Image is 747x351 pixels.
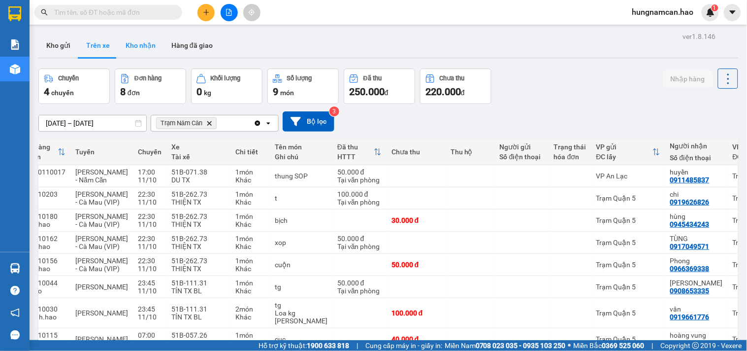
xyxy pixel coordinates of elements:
div: TÍN TX BL [171,287,226,295]
span: 1 [713,4,716,11]
span: plus [203,9,210,16]
span: 4 [44,86,49,98]
button: Kho nhận [118,34,163,57]
div: Số điện thoại [670,154,723,162]
div: 51B-262.73 [171,190,226,198]
span: Trạm Năm Căn [161,119,202,127]
div: 11/10 [138,220,162,228]
div: THIỆN TX [171,265,226,273]
div: Tại văn phòng [337,243,382,250]
img: solution-icon [10,39,20,50]
div: 11/10 [138,313,162,321]
div: Loa kg bao hu hong [275,309,327,325]
div: cuc [275,335,327,343]
div: 23:45 [138,279,162,287]
div: 22:30 [138,257,162,265]
span: hungnamcan.hao [624,6,702,18]
div: vân [670,305,723,313]
div: 40.000 đ [391,335,441,343]
div: Trạm Quận 5 [596,239,660,246]
div: 2 món [235,305,265,313]
div: Tên món [275,143,327,151]
span: 9 [273,86,278,98]
div: Số lượng [287,75,312,82]
div: 22:30 [138,212,162,220]
div: 51B-111.31 [171,279,226,287]
div: tg [275,283,327,291]
div: Số điện thoại [500,153,544,161]
div: 0919626826 [670,198,710,206]
div: ĐC lấy [596,153,652,161]
button: Trên xe [78,34,118,57]
button: caret-down [724,4,741,21]
th: Toggle SortBy [332,139,387,165]
span: 8 [120,86,126,98]
div: Trạm Quận 5 [596,216,660,224]
span: [PERSON_NAME] - Cà Mau (VIP) [75,257,128,273]
div: Khác [235,265,265,273]
div: Chuyến [58,75,79,82]
div: Chi tiết [235,148,265,156]
div: 0908653335 [670,287,710,295]
span: question-circle [10,286,20,295]
div: Trạm Quận 5 [596,283,660,291]
div: cuộn [275,261,327,269]
div: 1 món [235,331,265,339]
div: DU TX [171,176,226,184]
img: warehouse-icon [10,263,20,274]
div: 1 món [235,235,265,243]
th: Toggle SortBy [591,139,665,165]
span: Miền Nam [445,340,566,351]
input: Selected Trạm Năm Căn. [219,118,220,128]
div: 11/10 [138,287,162,295]
div: bịch [275,216,327,224]
span: 0 [196,86,202,98]
strong: 0369 525 060 [602,342,645,350]
div: thung SOP [275,172,327,180]
span: đ [385,89,389,97]
div: 0966369338 [670,265,710,273]
div: THIỆN TX [171,198,226,206]
div: hùng [670,212,723,220]
div: Khối lượng [211,75,241,82]
div: Xe [171,143,226,151]
div: Đơn hàng [134,75,162,82]
div: huyền [670,168,723,176]
div: 51B-262.73 [171,235,226,243]
div: HTTT [337,153,374,161]
div: THIỆN TX [171,243,226,250]
div: Trạm Quận 5 [596,194,660,202]
span: [PERSON_NAME] - Cà Mau (VIP) [75,235,128,250]
div: Thu hộ [451,148,490,156]
img: icon-new-feature [706,8,715,17]
div: 11/10 [138,176,162,184]
span: [PERSON_NAME] - Cà Mau (VIP) [75,212,128,228]
div: 50.000 đ [337,235,382,243]
span: caret-down [728,8,737,17]
div: Chuyến [138,148,162,156]
div: Tại văn phòng [337,287,382,295]
div: 0911485837 [670,176,710,184]
span: | [652,340,653,351]
button: Chuyến4chuyến [38,69,110,104]
button: file-add [221,4,238,21]
div: Trạm Quận 5 [596,309,660,317]
span: đ [461,89,465,97]
span: [PERSON_NAME] [75,335,128,343]
div: 11/10 [138,243,162,250]
span: đơn [128,89,140,97]
div: 51B-262.73 [171,257,226,265]
span: aim [248,9,255,16]
span: Trạm Năm Căn, close by backspace [156,117,217,129]
span: kg [204,89,211,97]
div: Ghi chú [275,153,327,161]
div: 0945434243 [670,220,710,228]
div: 0919661776 [670,313,710,321]
div: 51B-111.31 [171,305,226,313]
div: 100.000 đ [391,309,441,317]
button: Kho gửi [38,34,78,57]
div: 0917049571 [670,243,710,250]
div: THIỆN TX [171,220,226,228]
div: xop [275,239,327,246]
span: search [41,9,48,16]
